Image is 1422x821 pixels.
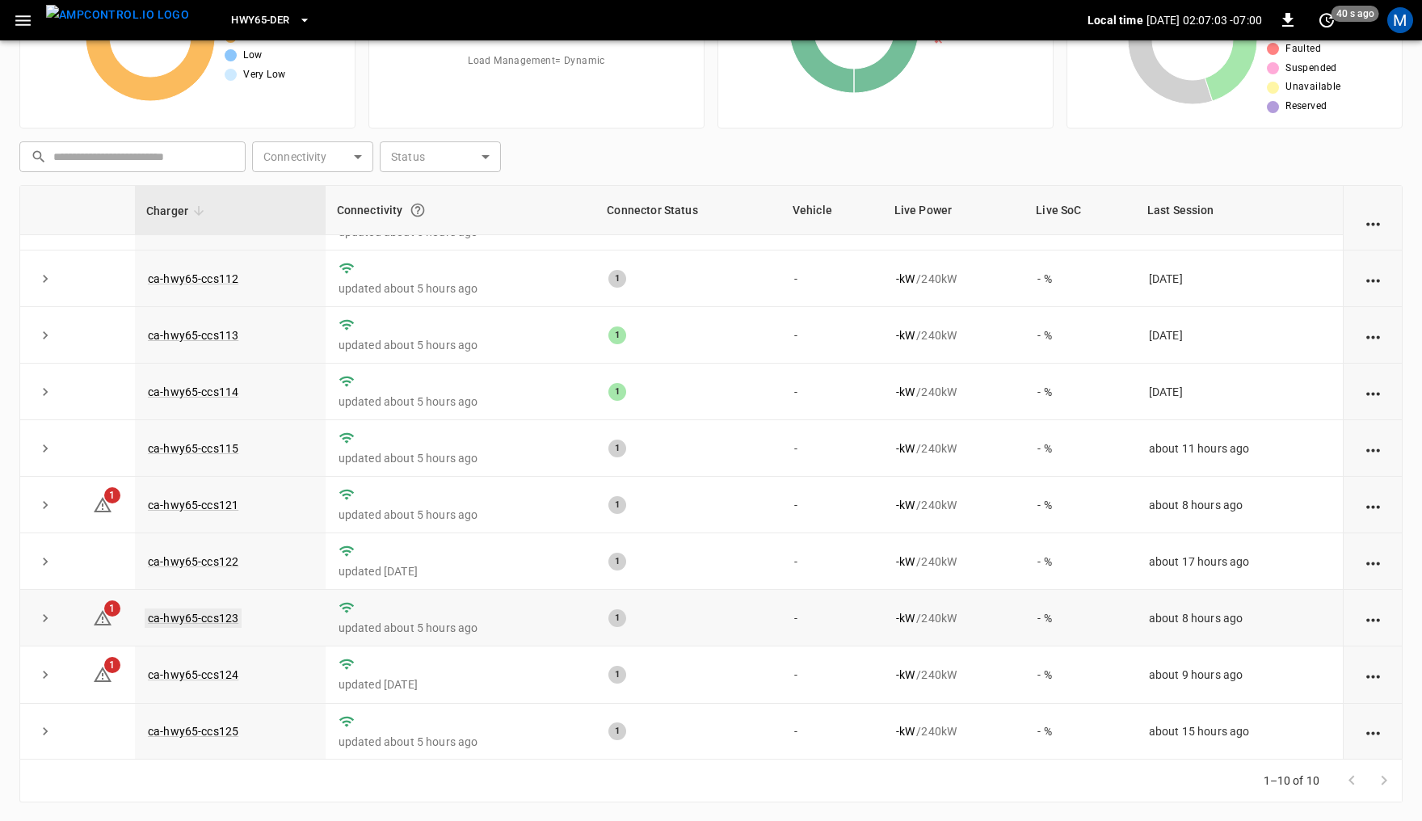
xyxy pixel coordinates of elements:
[231,11,289,30] span: HWY65-DER
[46,5,189,25] img: ampcontrol.io logo
[1136,477,1343,533] td: about 8 hours ago
[1136,364,1343,420] td: [DATE]
[1314,7,1340,33] button: set refresh interval
[1088,12,1143,28] p: Local time
[1363,554,1383,570] div: action cell options
[339,394,583,410] p: updated about 5 hours ago
[896,497,915,513] p: - kW
[1136,186,1343,235] th: Last Session
[608,553,626,570] div: 1
[896,384,1012,400] div: / 240 kW
[1363,327,1383,343] div: action cell options
[896,271,915,287] p: - kW
[1136,590,1343,646] td: about 8 hours ago
[1024,251,1136,307] td: - %
[33,719,57,743] button: expand row
[339,620,583,636] p: updated about 5 hours ago
[339,280,583,297] p: updated about 5 hours ago
[781,420,883,477] td: -
[896,723,1012,739] div: / 240 kW
[896,440,1012,457] div: / 240 kW
[1343,186,1402,235] th: Action
[146,201,209,221] span: Charger
[781,364,883,420] td: -
[339,507,583,523] p: updated about 5 hours ago
[33,380,57,404] button: expand row
[33,267,57,291] button: expand row
[145,608,242,628] a: ca-hwy65-ccs123
[33,436,57,461] button: expand row
[1363,667,1383,683] div: action cell options
[104,600,120,617] span: 1
[896,610,915,626] p: - kW
[608,496,626,514] div: 1
[93,498,112,511] a: 1
[33,606,57,630] button: expand row
[781,307,883,364] td: -
[33,663,57,687] button: expand row
[1024,704,1136,760] td: - %
[1024,186,1136,235] th: Live SoC
[1285,79,1340,95] span: Unavailable
[1363,384,1383,400] div: action cell options
[1332,6,1379,22] span: 40 s ago
[781,646,883,703] td: -
[1024,364,1136,420] td: - %
[148,329,238,342] a: ca-hwy65-ccs113
[339,450,583,466] p: updated about 5 hours ago
[1363,497,1383,513] div: action cell options
[1146,12,1262,28] p: [DATE] 02:07:03 -07:00
[339,734,583,750] p: updated about 5 hours ago
[1363,440,1383,457] div: action cell options
[104,487,120,503] span: 1
[595,186,780,235] th: Connector Status
[1136,646,1343,703] td: about 9 hours ago
[1264,773,1320,789] p: 1–10 of 10
[781,186,883,235] th: Vehicle
[1285,99,1327,115] span: Reserved
[148,499,238,512] a: ca-hwy65-ccs121
[896,327,1012,343] div: / 240 kW
[1136,251,1343,307] td: [DATE]
[403,196,432,225] button: Connection between the charger and our software.
[93,611,112,624] a: 1
[1387,7,1413,33] div: profile-icon
[608,666,626,684] div: 1
[1136,704,1343,760] td: about 15 hours ago
[781,704,883,760] td: -
[1024,420,1136,477] td: - %
[608,609,626,627] div: 1
[243,48,262,64] span: Low
[1363,271,1383,287] div: action cell options
[896,667,1012,683] div: / 240 kW
[148,272,238,285] a: ca-hwy65-ccs112
[608,722,626,740] div: 1
[896,723,915,739] p: - kW
[33,549,57,574] button: expand row
[896,384,915,400] p: - kW
[148,555,238,568] a: ca-hwy65-ccs122
[1024,646,1136,703] td: - %
[1363,214,1383,230] div: action cell options
[93,667,112,680] a: 1
[468,53,605,69] span: Load Management = Dynamic
[1024,533,1136,590] td: - %
[608,440,626,457] div: 1
[781,251,883,307] td: -
[148,442,238,455] a: ca-hwy65-ccs115
[781,533,883,590] td: -
[148,668,238,681] a: ca-hwy65-ccs124
[896,554,1012,570] div: / 240 kW
[33,493,57,517] button: expand row
[1136,420,1343,477] td: about 11 hours ago
[896,497,1012,513] div: / 240 kW
[608,270,626,288] div: 1
[1024,307,1136,364] td: - %
[339,563,583,579] p: updated [DATE]
[1285,41,1321,57] span: Faulted
[781,590,883,646] td: -
[148,725,238,738] a: ca-hwy65-ccs125
[1285,61,1337,77] span: Suspended
[896,271,1012,287] div: / 240 kW
[896,610,1012,626] div: / 240 kW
